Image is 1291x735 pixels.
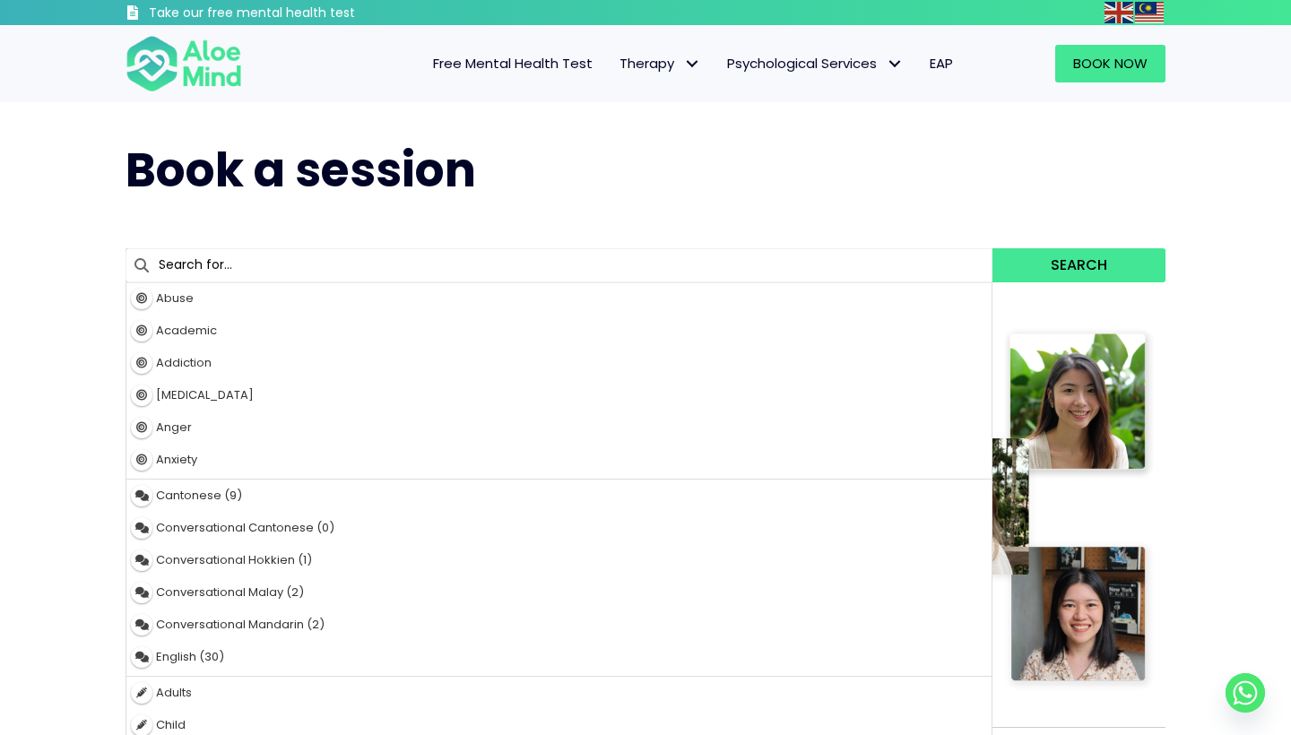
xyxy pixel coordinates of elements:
a: Malay [1135,2,1165,22]
span: Anxiety [156,451,197,468]
span: Adults [156,684,192,701]
a: Take our free mental health test [126,4,451,25]
a: Whatsapp [1226,673,1265,713]
img: en [1105,2,1133,23]
a: EAP [916,45,966,82]
a: Book Now [1055,45,1165,82]
span: Conversational Cantonese (0) [156,519,334,536]
span: Book a session [126,137,476,203]
span: Conversational Malay (2) [156,584,304,601]
span: Therapy [620,54,700,73]
span: Book Now [1073,54,1148,73]
a: Free Mental Health Test [420,45,606,82]
span: [MEDICAL_DATA] [156,386,254,403]
span: Cantonese (9) [156,487,242,504]
span: Academic [156,322,217,339]
span: EAP [930,54,953,73]
span: Therapy: submenu [679,51,705,77]
img: Aloe mind Logo [126,34,242,93]
a: Psychological ServicesPsychological Services: submenu [714,45,916,82]
span: Free Mental Health Test [433,54,593,73]
span: Addiction [156,354,212,371]
h3: Take our free mental health test [149,4,451,22]
span: Psychological Services [727,54,903,73]
span: Conversational Mandarin (2) [156,616,325,633]
span: Anger [156,419,192,436]
button: Search [992,248,1165,282]
nav: Menu [265,45,966,82]
span: Abuse [156,290,194,307]
span: Child [156,716,186,733]
span: Conversational Hokkien (1) [156,551,312,568]
a: English [1105,2,1135,22]
input: Search for... [126,248,992,282]
span: Psychological Services: submenu [881,51,907,77]
span: English (30) [156,648,224,665]
a: TherapyTherapy: submenu [606,45,714,82]
img: ms [1135,2,1164,23]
